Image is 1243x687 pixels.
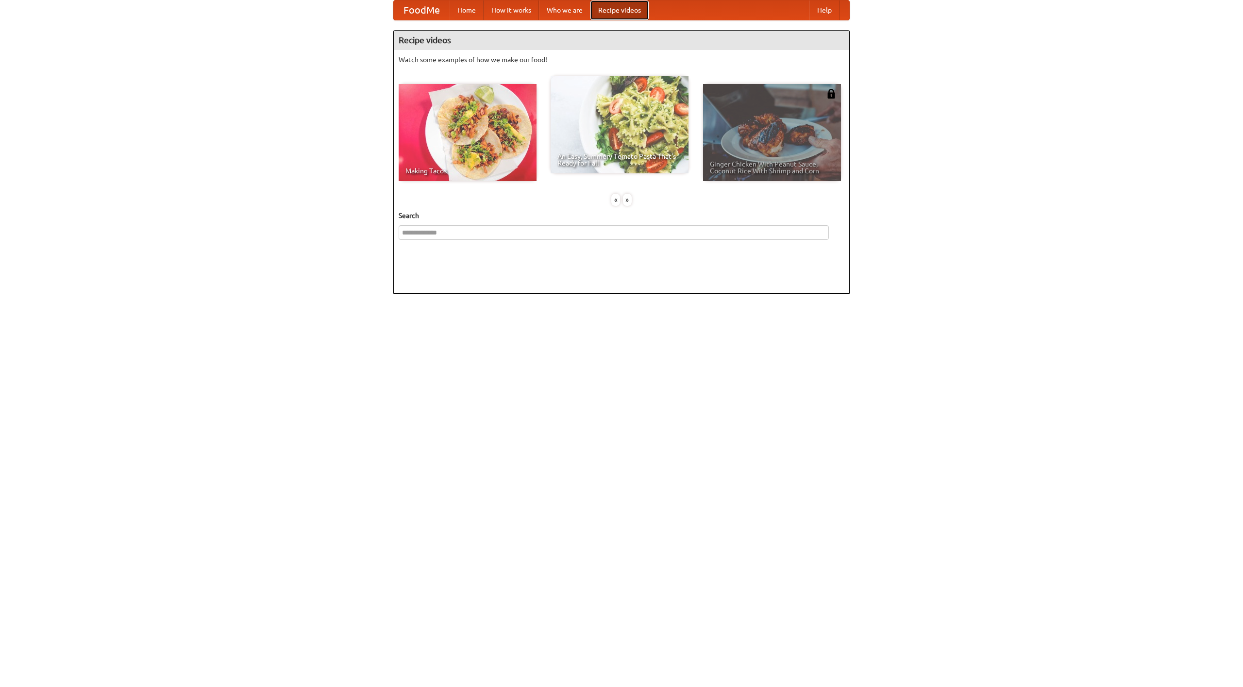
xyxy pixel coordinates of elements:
a: Making Tacos [399,84,537,181]
a: An Easy, Summery Tomato Pasta That's Ready for Fall [551,76,689,173]
span: Making Tacos [405,168,530,174]
a: Recipe videos [590,0,649,20]
a: How it works [484,0,539,20]
h5: Search [399,211,844,220]
div: » [623,194,632,206]
p: Watch some examples of how we make our food! [399,55,844,65]
span: An Easy, Summery Tomato Pasta That's Ready for Fall [557,153,682,167]
a: FoodMe [394,0,450,20]
div: « [611,194,620,206]
h4: Recipe videos [394,31,849,50]
img: 483408.png [826,89,836,99]
a: Home [450,0,484,20]
a: Help [809,0,840,20]
a: Who we are [539,0,590,20]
